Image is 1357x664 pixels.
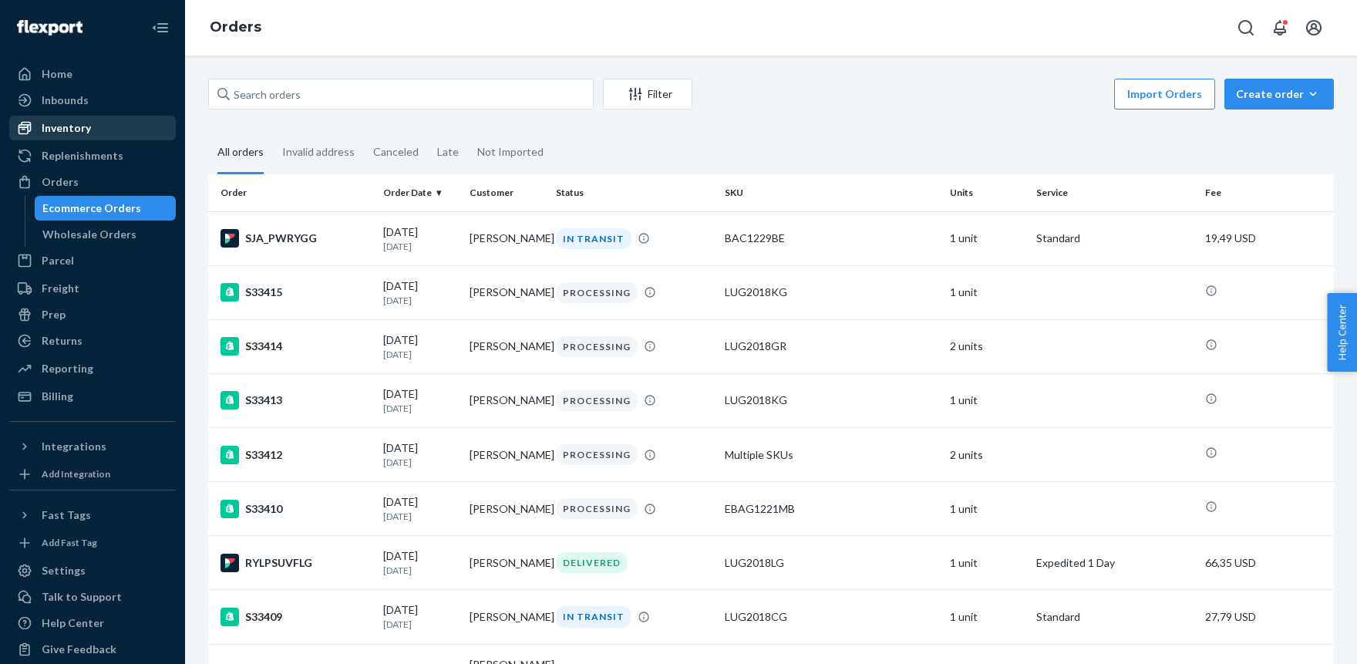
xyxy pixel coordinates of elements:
div: Give Feedback [42,642,116,657]
div: Not Imported [477,132,544,172]
a: Home [9,62,176,86]
div: Replenishments [42,148,123,163]
td: 66,35 USD [1199,536,1334,590]
div: Invalid address [282,132,355,172]
div: Integrations [42,439,106,454]
p: [DATE] [383,456,457,469]
button: Close Navigation [145,12,176,43]
p: [DATE] [383,348,457,361]
td: 27,79 USD [1199,590,1334,644]
div: BAC1229BE [725,231,938,246]
a: Talk to Support [9,585,176,609]
div: [DATE] [383,440,457,469]
div: Inventory [42,120,91,136]
div: S33415 [221,283,371,302]
div: LUG2018CG [725,609,938,625]
div: Inbounds [42,93,89,108]
td: [PERSON_NAME] [463,482,550,536]
a: Add Fast Tag [9,534,176,552]
a: Settings [9,558,176,583]
p: [DATE] [383,510,457,523]
p: Standard [1036,609,1193,625]
td: 1 unit [944,536,1030,590]
button: Filter [603,79,692,110]
div: SJA_PWRYGG [221,229,371,248]
a: Orders [9,170,176,194]
p: [DATE] [383,564,457,577]
div: Customer [470,186,544,199]
div: Freight [42,281,79,296]
th: Order Date [377,174,463,211]
div: Create order [1236,86,1322,102]
p: [DATE] [383,294,457,307]
a: Orders [210,19,261,35]
div: [DATE] [383,494,457,523]
td: Multiple SKUs [719,428,944,482]
div: Help Center [42,615,104,631]
div: S33410 [221,500,371,518]
a: Billing [9,384,176,409]
div: Filter [604,86,692,102]
button: Open Search Box [1231,12,1261,43]
button: Fast Tags [9,503,176,527]
div: EBAG1221MB [725,501,938,517]
div: PROCESSING [556,282,638,303]
div: Wholesale Orders [42,227,136,242]
p: [DATE] [383,402,457,415]
button: Give Feedback [9,637,176,662]
th: Status [550,174,719,211]
td: [PERSON_NAME] [463,373,550,427]
ol: breadcrumbs [197,5,274,50]
div: Prep [42,307,66,322]
a: Freight [9,276,176,301]
td: [PERSON_NAME] [463,211,550,265]
div: [DATE] [383,224,457,253]
td: [PERSON_NAME] [463,536,550,590]
a: Inbounds [9,88,176,113]
p: [DATE] [383,618,457,631]
div: [DATE] [383,278,457,307]
div: RYLPSUVFLG [221,554,371,572]
a: Inventory [9,116,176,140]
p: Standard [1036,231,1193,246]
td: [PERSON_NAME] [463,428,550,482]
div: Settings [42,563,86,578]
th: Order [208,174,377,211]
div: LUG2018LG [725,555,938,571]
td: [PERSON_NAME] [463,265,550,319]
a: Returns [9,329,176,353]
th: Units [944,174,1030,211]
td: 1 unit [944,211,1030,265]
div: Add Integration [42,467,110,480]
td: 1 unit [944,265,1030,319]
button: Open notifications [1264,12,1295,43]
a: Wholesale Orders [35,222,177,247]
button: Open account menu [1298,12,1329,43]
p: [DATE] [383,240,457,253]
th: Service [1030,174,1199,211]
div: Orders [42,174,79,190]
div: LUG2018KG [725,285,938,300]
div: IN TRANSIT [556,606,631,627]
div: Billing [42,389,73,404]
img: Flexport logo [17,20,82,35]
td: 1 unit [944,482,1030,536]
input: Search orders [208,79,594,110]
td: 1 unit [944,590,1030,644]
div: [DATE] [383,602,457,631]
div: PROCESSING [556,498,638,519]
div: S33412 [221,446,371,464]
a: Replenishments [9,143,176,168]
div: S33414 [221,337,371,356]
div: Canceled [373,132,419,172]
button: Help Center [1327,293,1357,372]
div: LUG2018KG [725,393,938,408]
div: Parcel [42,253,74,268]
a: Add Integration [9,465,176,484]
div: Fast Tags [42,507,91,523]
th: Fee [1199,174,1334,211]
div: [DATE] [383,332,457,361]
td: [PERSON_NAME] [463,319,550,373]
div: PROCESSING [556,390,638,411]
